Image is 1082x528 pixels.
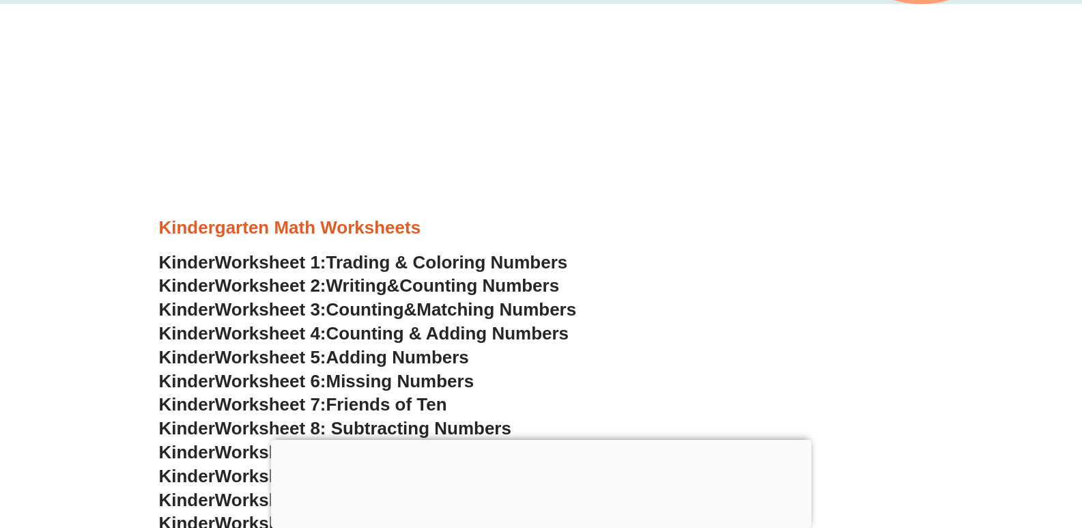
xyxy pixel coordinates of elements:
span: Matching Numbers [416,299,576,320]
a: KinderWorksheet 5:Adding Numbers [159,347,469,367]
a: KinderWorksheet 6:Missing Numbers [159,371,474,391]
span: Kinder [159,490,215,510]
span: Kinder [159,371,215,391]
span: Worksheet 10: Writing Bigger Numbers [215,466,545,486]
span: Worksheet 8: Subtracting Numbers [215,418,511,439]
a: KinderWorksheet 1:Trading & Coloring Numbers [159,252,568,273]
span: Worksheet 6: [215,371,326,391]
span: Kinder [159,275,215,296]
span: Writing [326,275,387,296]
span: Kinder [159,252,215,273]
span: Friends of Ten [326,394,447,415]
span: Worksheet 7: [215,394,326,415]
a: KinderWorksheet 2:Writing&Counting Numbers [159,275,560,296]
span: Kinder [159,323,215,344]
span: Worksheet 1: [215,252,326,273]
span: Kinder [159,466,215,486]
span: Kinder [159,442,215,462]
span: Counting Numbers [399,275,559,296]
span: Counting & Adding Numbers [326,323,569,344]
a: KinderWorksheet 4:Counting & Adding Numbers [159,323,569,344]
span: Adding Numbers [326,347,469,367]
span: Kinder [159,299,215,320]
span: Kinder [159,394,215,415]
span: Trading & Coloring Numbers [326,252,568,273]
span: Worksheet 11: [215,490,336,510]
span: Kinder [159,347,215,367]
span: Worksheet 5: [215,347,326,367]
span: Counting [326,299,404,320]
a: KinderWorksheet 8: Subtracting Numbers [159,418,511,439]
span: Worksheet 4: [215,323,326,344]
a: KinderWorksheet 10: Writing Bigger Numbers [159,466,545,486]
span: Kinder [159,418,215,439]
span: Worksheet 3: [215,299,326,320]
iframe: Advertisement [159,25,924,216]
a: KinderWorksheet 9: Comparing Numbers [159,442,507,462]
span: Worksheet 2: [215,275,326,296]
a: KinderWorksheet 3:Counting&Matching Numbers [159,299,577,320]
span: Worksheet 9: Comparing Numbers [215,442,507,462]
span: Missing Numbers [326,371,474,391]
h3: Kindergarten Math Worksheets [159,217,924,240]
a: KinderWorksheet 7:Friends of Ten [159,394,447,415]
iframe: Advertisement [270,440,812,525]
